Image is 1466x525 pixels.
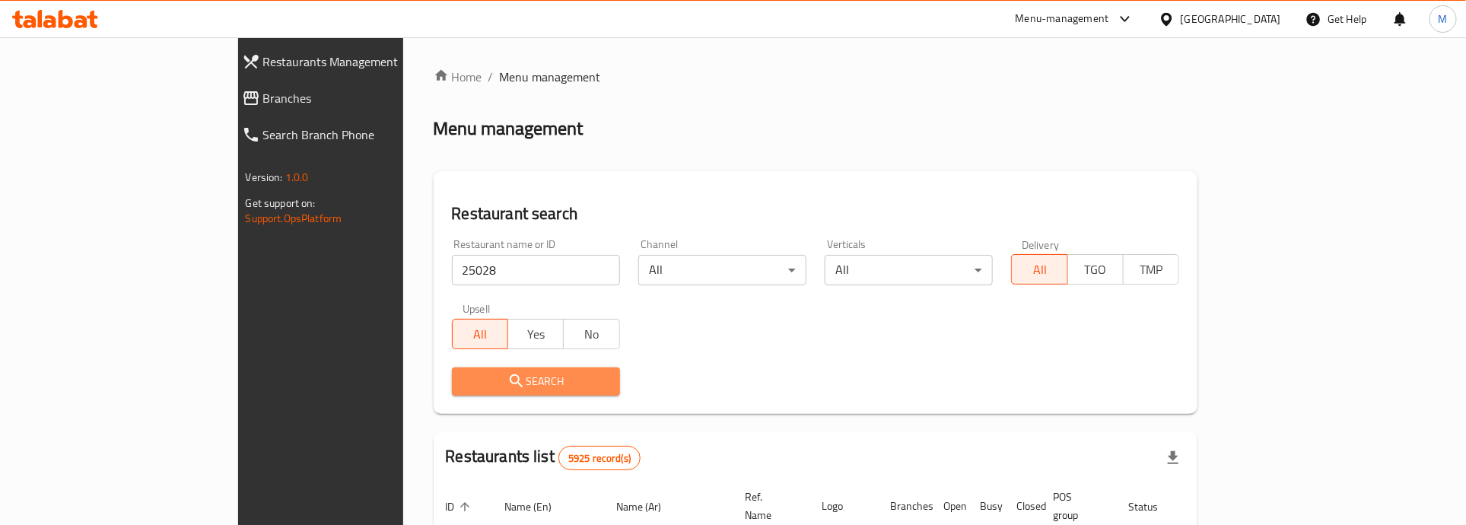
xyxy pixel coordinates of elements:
span: Yes [514,323,558,345]
button: Search [452,367,620,396]
input: Search for restaurant name or ID.. [452,255,620,285]
span: M [1439,11,1448,27]
div: All [638,255,806,285]
span: Status [1129,498,1178,516]
button: TMP [1123,254,1179,285]
label: Upsell [463,304,491,314]
button: Yes [507,319,564,349]
span: Restaurants Management [263,52,471,71]
span: Menu management [500,68,601,86]
span: TMP [1130,259,1173,281]
a: Restaurants Management [230,43,483,80]
div: [GEOGRAPHIC_DATA] [1181,11,1281,27]
a: Branches [230,80,483,116]
h2: Restaurants list [446,445,641,470]
a: Support.OpsPlatform [246,208,342,228]
span: Name (Ar) [617,498,682,516]
div: Export file [1155,440,1191,476]
h2: Restaurant search [452,202,1180,225]
span: Get support on: [246,193,316,213]
span: No [570,323,613,345]
span: ID [446,498,475,516]
div: All [825,255,993,285]
span: POS group [1054,488,1099,524]
span: 1.0.0 [285,167,309,187]
span: Ref. Name [746,488,792,524]
div: Menu-management [1016,10,1109,28]
nav: breadcrumb [434,68,1198,86]
span: TGO [1074,259,1118,281]
li: / [488,68,494,86]
span: Search Branch Phone [263,126,471,144]
button: No [563,319,619,349]
span: Version: [246,167,283,187]
span: Name (En) [505,498,572,516]
h2: Menu management [434,116,584,141]
span: Branches [263,89,471,107]
span: All [1018,259,1061,281]
div: Total records count [558,446,641,470]
span: 5925 record(s) [559,451,640,466]
button: All [452,319,508,349]
span: All [459,323,502,345]
a: Search Branch Phone [230,116,483,153]
button: All [1011,254,1067,285]
label: Delivery [1022,239,1060,250]
button: TGO [1067,254,1124,285]
span: Search [464,372,608,391]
